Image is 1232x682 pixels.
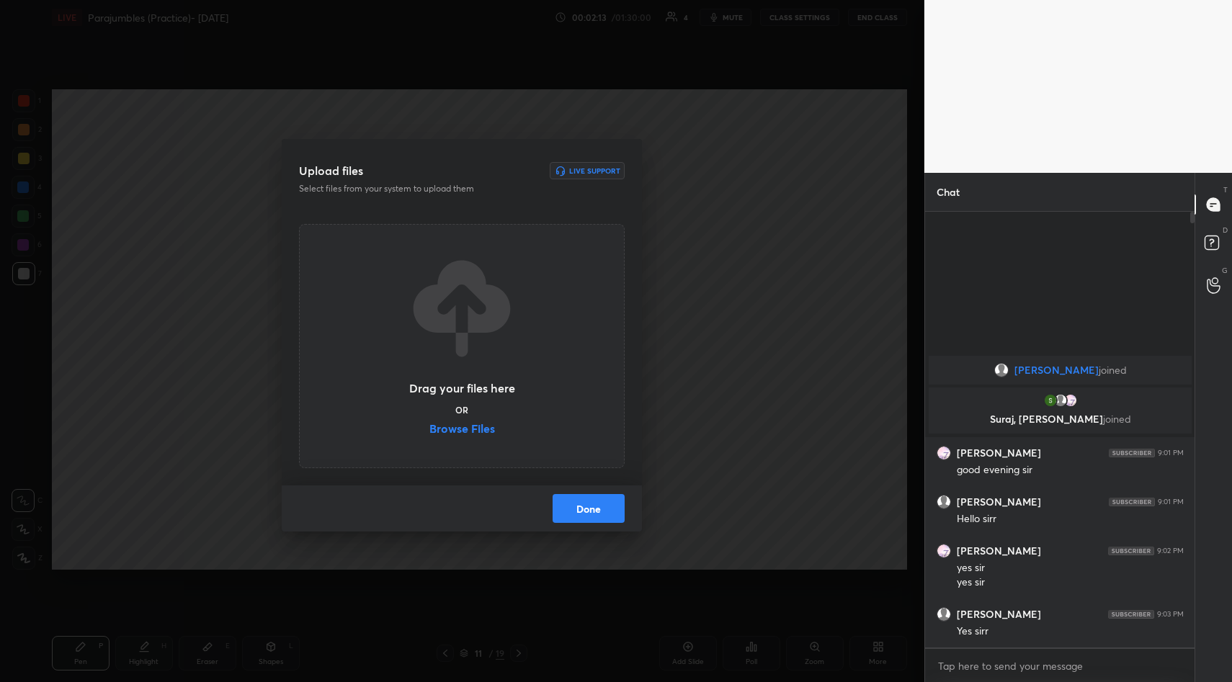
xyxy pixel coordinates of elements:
[957,544,1041,557] h6: [PERSON_NAME]
[1108,547,1154,555] img: 4P8fHbbgJtejmAAAAAElFTkSuQmCC
[455,405,468,414] h5: OR
[1014,364,1098,376] span: [PERSON_NAME]
[1063,393,1077,408] img: thumbnail.jpg
[1053,393,1067,408] img: default.png
[1158,498,1184,506] div: 9:01 PM
[957,608,1041,621] h6: [PERSON_NAME]
[937,447,950,459] img: thumbnail.jpg
[925,173,971,211] p: Chat
[1102,412,1130,426] span: joined
[1109,449,1155,457] img: 4P8fHbbgJtejmAAAAAElFTkSuQmCC
[299,182,532,195] p: Select files from your system to upload them
[1223,184,1228,195] p: T
[937,495,950,508] img: default.png
[957,561,1184,575] div: yes sir
[957,495,1041,508] h6: [PERSON_NAME]
[937,413,1183,425] p: Suraj, [PERSON_NAME]
[1108,610,1154,619] img: 4P8fHbbgJtejmAAAAAElFTkSuQmCC
[1158,449,1184,457] div: 9:01 PM
[937,544,950,557] img: thumbnail.jpg
[957,463,1184,477] div: good evening sir
[937,608,950,621] img: default.png
[1222,265,1228,276] p: G
[957,447,1041,459] h6: [PERSON_NAME]
[957,575,1184,590] div: yes sir
[1157,610,1184,619] div: 9:03 PM
[1109,498,1155,506] img: 4P8fHbbgJtejmAAAAAElFTkSuQmCC
[299,162,363,179] h3: Upload files
[957,624,1184,639] div: Yes sirr
[957,512,1184,526] div: Hello sirr
[925,353,1195,647] div: grid
[1223,225,1228,235] p: D
[553,494,625,523] button: Done
[994,363,1008,377] img: default.png
[1157,547,1184,555] div: 9:02 PM
[1043,393,1057,408] img: thumbnail.jpg
[1098,364,1126,376] span: joined
[569,167,620,174] h6: Live Support
[409,382,515,394] h3: Drag your files here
